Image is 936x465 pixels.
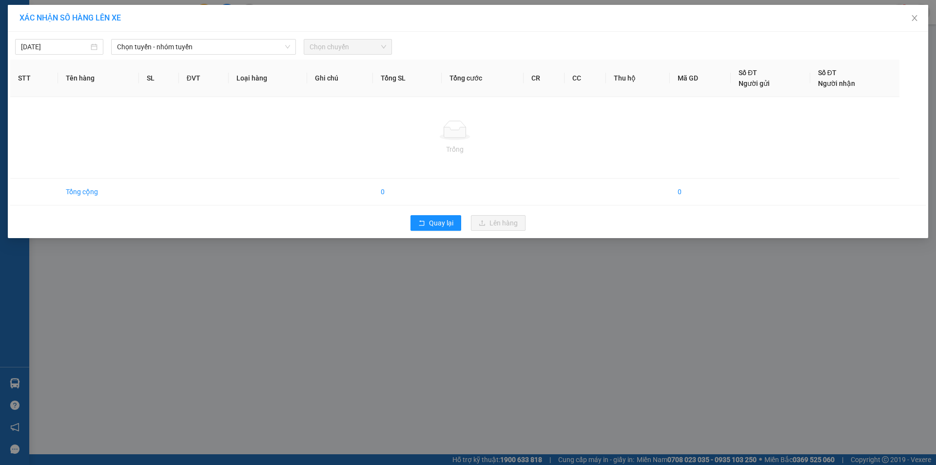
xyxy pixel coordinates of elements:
div: Trống [18,144,892,155]
td: 0 [373,179,442,205]
span: Chọn chuyến [310,40,386,54]
button: Close [901,5,928,32]
th: Loại hàng [229,60,307,97]
span: down [285,44,291,50]
th: CC [565,60,606,97]
span: Người gửi [739,80,770,87]
span: Số ĐT [739,69,757,77]
th: Tổng SL [373,60,442,97]
th: STT [10,60,58,97]
th: Ghi chú [307,60,373,97]
button: rollbackQuay lại [410,215,461,231]
span: Chọn tuyến - nhóm tuyến [117,40,290,54]
th: Thu hộ [606,60,669,97]
th: CR [524,60,565,97]
span: Người nhận [818,80,855,87]
th: SL [139,60,178,97]
input: 13/10/2025 [21,41,89,52]
th: Tên hàng [58,60,139,97]
span: Số ĐT [818,69,837,77]
span: XÁC NHẬN SỐ HÀNG LÊN XE [19,13,121,22]
th: Mã GD [670,60,731,97]
span: close [911,14,918,22]
td: 0 [670,179,731,205]
button: uploadLên hàng [471,215,526,231]
th: ĐVT [179,60,229,97]
span: Quay lại [429,218,453,228]
th: Tổng cước [442,60,524,97]
td: Tổng cộng [58,179,139,205]
span: rollback [418,220,425,227]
